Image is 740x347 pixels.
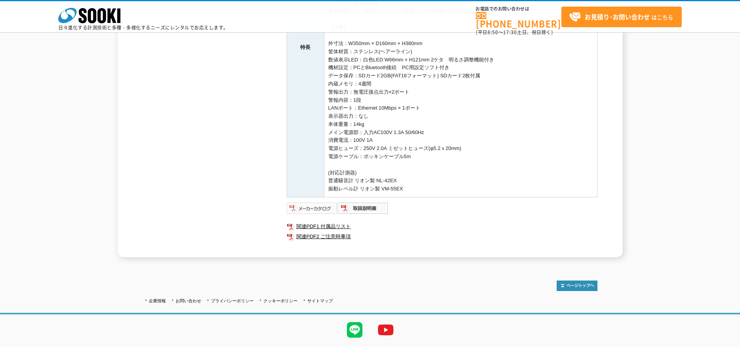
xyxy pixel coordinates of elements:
a: 取扱説明書 [338,207,388,213]
span: 17:30 [503,29,517,36]
p: 日々進化する計測技術と多種・多様化するニーズにレンタルでお応えします。 [58,25,228,30]
a: [PHONE_NUMBER] [476,12,561,28]
span: はこちら [569,11,673,23]
img: 取扱説明書 [338,202,388,214]
a: クッキーポリシー [263,298,298,303]
img: YouTube [370,314,401,345]
a: 企業情報 [149,298,166,303]
span: お電話でのお問い合わせは [476,7,561,11]
a: サイトマップ [307,298,333,303]
a: お問い合わせ [176,298,201,303]
a: メーカーカタログ [287,207,338,213]
a: プライバシーポリシー [211,298,254,303]
a: お見積り･お問い合わせはこちら [561,7,682,27]
span: 8:50 [488,29,498,36]
a: 関連PDF1 付属品リスト [287,221,597,232]
img: LINE [339,314,370,345]
img: トップページへ [557,281,597,291]
img: メーカーカタログ [287,202,338,214]
strong: お見積り･お問い合わせ [585,12,650,21]
a: 関連PDF2 ご注意時事項 [287,232,597,242]
span: (平日 ～ 土日、祝日除く) [476,29,553,36]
